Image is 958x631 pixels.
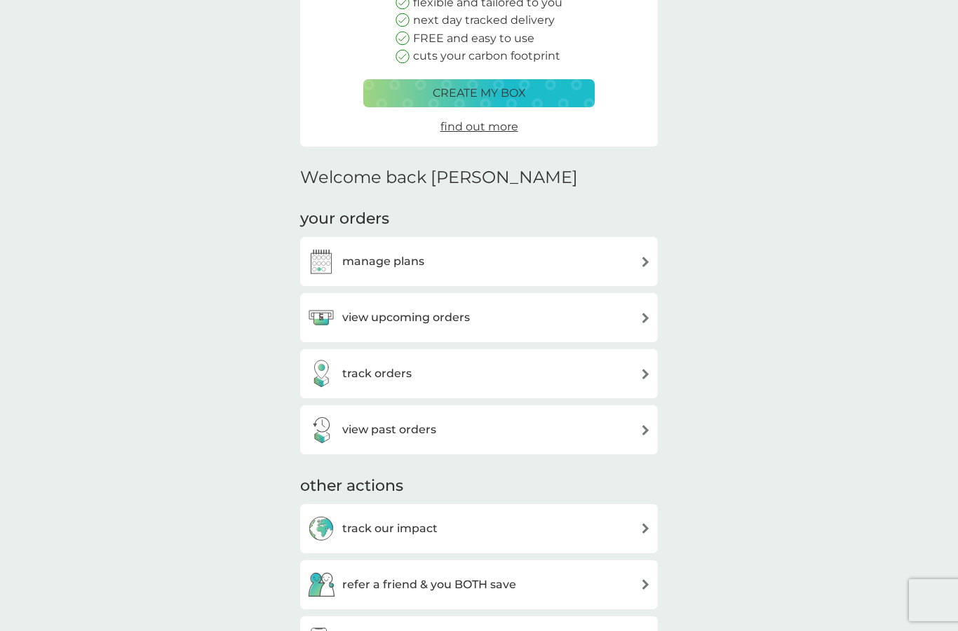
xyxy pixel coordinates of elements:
a: find out more [440,118,518,136]
span: find out more [440,120,518,133]
h3: other actions [300,475,403,497]
h3: manage plans [342,252,424,271]
h2: Welcome back [PERSON_NAME] [300,168,578,188]
p: cuts your carbon footprint [413,47,560,65]
p: create my box [433,84,526,102]
h3: track orders [342,365,412,383]
h3: view past orders [342,421,436,439]
img: arrow right [640,257,651,267]
img: arrow right [640,579,651,590]
img: arrow right [640,523,651,534]
h3: refer a friend & you BOTH save [342,576,516,594]
p: FREE and easy to use [413,29,534,48]
img: arrow right [640,369,651,379]
img: arrow right [640,425,651,435]
h3: your orders [300,208,389,230]
h3: track our impact [342,520,438,538]
h3: view upcoming orders [342,308,470,327]
button: create my box [363,79,595,107]
img: arrow right [640,313,651,323]
p: next day tracked delivery [413,11,555,29]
